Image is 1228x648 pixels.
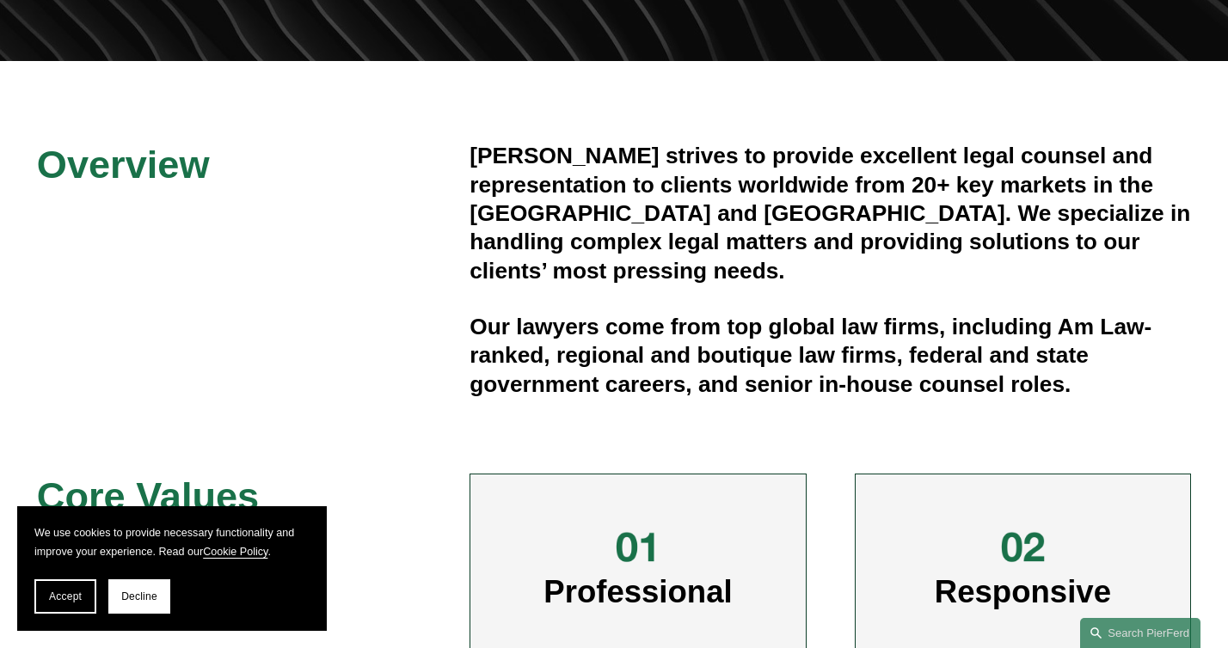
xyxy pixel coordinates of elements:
a: Cookie Policy [203,546,267,558]
h4: Our lawyers come from top global law firms, including Am Law-ranked, regional and boutique law fi... [470,313,1191,399]
span: Accept [49,590,82,602]
p: We use cookies to provide necessary functionality and improve your experience. Read our . [34,523,310,562]
span: Decline [121,590,157,602]
h4: [PERSON_NAME] strives to provide excellent legal counsel and representation to clients worldwide ... [470,142,1191,285]
span: Core Values [37,474,259,518]
a: Search this site [1080,618,1200,648]
section: Cookie banner [17,506,327,631]
span: Overview [37,143,210,186]
span: Professional [543,574,732,609]
button: Accept [34,579,96,614]
span: Responsive [935,574,1111,609]
button: Decline [108,579,170,614]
